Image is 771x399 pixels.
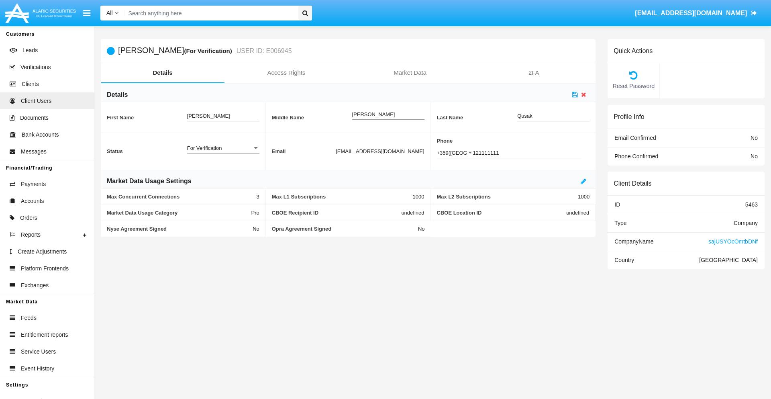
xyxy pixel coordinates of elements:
span: Client Users [21,97,51,105]
span: Messages [21,147,47,156]
span: 5463 [745,201,758,208]
span: Verifications [20,63,51,72]
h6: Details [107,90,128,99]
span: Accounts [21,197,44,205]
span: Entitlement reports [21,331,68,339]
span: Documents [20,114,49,122]
span: Payments [21,180,46,188]
span: Email [272,148,336,154]
small: USER ID: E006945 [235,48,292,54]
span: Clients [22,80,39,88]
h6: Quick Actions [614,47,653,55]
span: Company Name [614,238,653,245]
span: Phone [437,138,590,144]
span: CBOE Location ID [437,210,567,216]
span: No [418,226,425,232]
span: First Name [107,115,187,121]
span: Nyse Agreement Signed [107,226,253,232]
span: Status [107,148,187,154]
a: Access Rights [224,63,348,82]
span: CBOE Recipient ID [272,210,402,216]
span: [EMAIL_ADDRESS][DOMAIN_NAME] [336,148,424,154]
span: Type [614,220,626,226]
h6: Client Details [614,180,651,187]
span: All [106,10,113,16]
a: Market Data [348,63,472,82]
h6: Profile Info [614,113,644,121]
span: Feeds [21,314,37,322]
span: 3 [257,194,259,200]
span: Email Confirmed [614,135,656,141]
a: [EMAIL_ADDRESS][DOMAIN_NAME] [631,2,761,25]
span: undefined [566,210,589,216]
span: Platform Frontends [21,264,69,273]
span: Company [734,220,758,226]
span: No [751,153,758,160]
span: 1000 [578,194,589,200]
span: Event History [21,364,54,373]
span: Bank Accounts [22,131,59,139]
span: Middle Name [272,115,352,121]
span: Leads [22,46,38,55]
a: All [100,9,124,17]
div: (For Verification) [184,46,234,55]
img: Logo image [4,1,77,25]
span: Phone Confirmed [614,153,658,160]
span: Opra Agreement Signed [272,226,418,232]
span: Orders [20,214,37,222]
a: Details [101,63,224,82]
a: 2FA [472,63,596,82]
span: ID [614,201,620,208]
span: undefined [401,210,424,216]
span: Max L2 Subscriptions [437,194,578,200]
h5: [PERSON_NAME] [118,46,292,55]
span: Max Concurrent Connections [107,194,257,200]
input: Search [124,6,296,20]
span: Create Adjustments [18,248,67,256]
span: Country [614,257,634,263]
span: [EMAIL_ADDRESS][DOMAIN_NAME] [635,10,747,16]
span: sajUSYOcOmtbDNf [708,238,758,245]
span: Reset Password [612,82,655,91]
span: Last Name [437,115,518,121]
span: 1000 [413,194,424,200]
span: [GEOGRAPHIC_DATA] [699,257,758,263]
span: Reports [21,231,41,239]
span: Exchanges [21,281,49,290]
span: Market Data Usage Category [107,210,251,216]
span: For Verification [187,145,222,151]
span: Service Users [21,348,56,356]
span: No [751,135,758,141]
span: No [253,226,259,232]
span: Pro [251,210,259,216]
h6: Market Data Usage Settings [107,177,192,186]
span: Max L1 Subscriptions [272,194,413,200]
